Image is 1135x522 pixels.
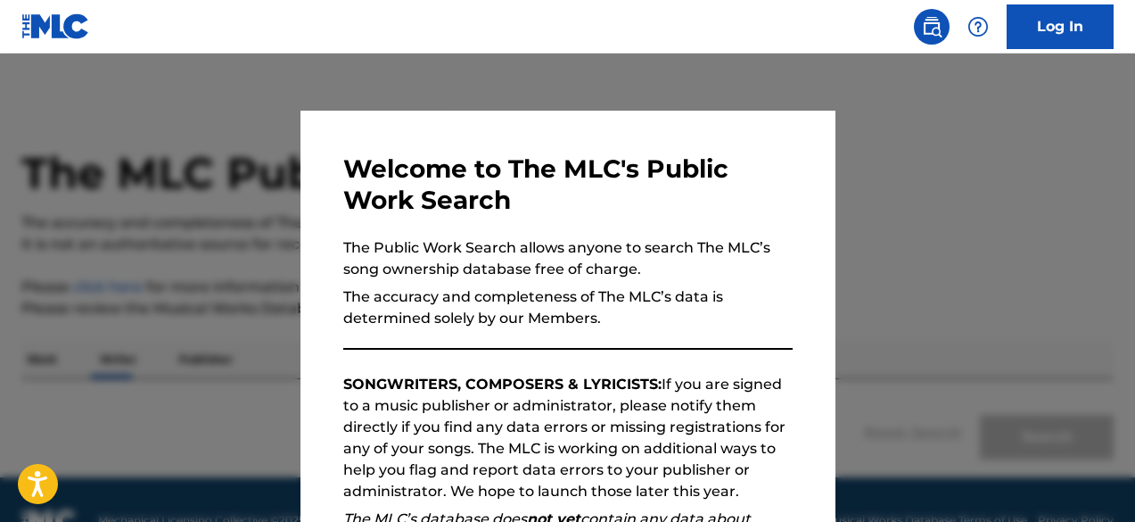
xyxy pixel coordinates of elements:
div: Help [960,9,996,45]
img: help [967,16,989,37]
h3: Welcome to The MLC's Public Work Search [343,153,793,216]
a: Public Search [914,9,950,45]
img: search [921,16,942,37]
strong: SONGWRITERS, COMPOSERS & LYRICISTS: [343,376,662,393]
p: The accuracy and completeness of The MLC’s data is determined solely by our Members. [343,286,793,329]
p: If you are signed to a music publisher or administrator, please notify them directly if you find ... [343,374,793,502]
a: Log In [1007,4,1114,49]
img: MLC Logo [21,13,90,39]
p: The Public Work Search allows anyone to search The MLC’s song ownership database free of charge. [343,237,793,280]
